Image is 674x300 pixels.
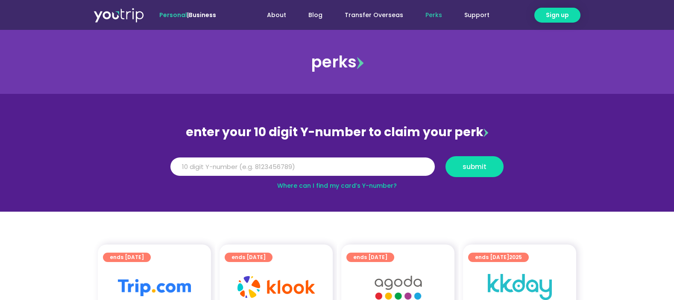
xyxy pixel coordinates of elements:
span: ends [DATE] [110,253,144,262]
a: ends [DATE] [346,253,394,262]
span: ends [DATE] [232,253,266,262]
span: 2025 [509,253,522,261]
a: Support [453,7,501,23]
a: Blog [297,7,334,23]
span: Personal [159,11,187,19]
a: Where can I find my card’s Y-number? [277,181,397,190]
a: ends [DATE] [225,253,273,262]
nav: Menu [239,7,501,23]
a: Transfer Overseas [334,7,414,23]
span: submit [463,163,486,170]
a: ends [DATE]2025 [468,253,529,262]
span: ends [DATE] [353,253,387,262]
span: Sign up [546,11,569,20]
a: About [256,7,297,23]
div: enter your 10 digit Y-number to claim your perk [166,121,508,143]
a: Sign up [534,8,580,23]
span: ends [DATE] [475,253,522,262]
a: Business [189,11,216,19]
span: | [159,11,216,19]
input: 10 digit Y-number (e.g. 8123456789) [170,157,435,176]
a: ends [DATE] [103,253,151,262]
a: Perks [414,7,453,23]
form: Y Number [170,156,504,183]
button: submit [445,156,504,177]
